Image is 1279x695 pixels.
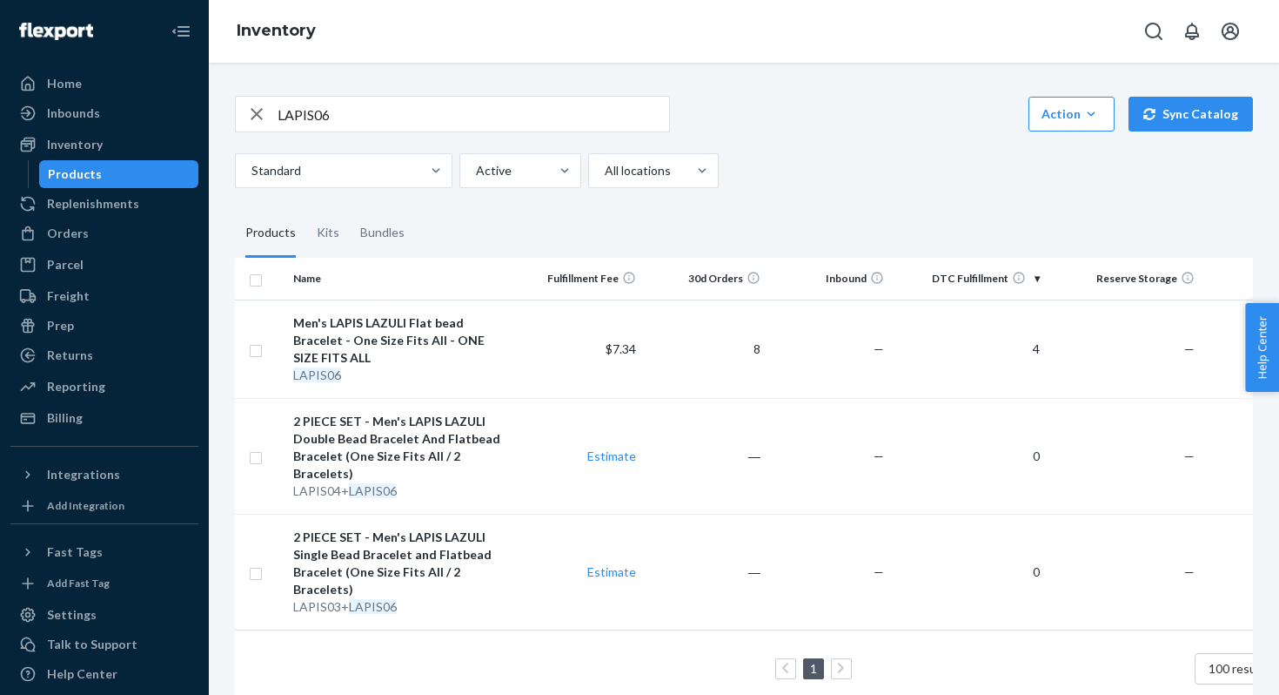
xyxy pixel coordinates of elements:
[587,564,636,579] a: Estimate
[10,373,198,401] a: Reporting
[10,601,198,629] a: Settings
[874,564,884,579] span: —
[10,219,198,247] a: Orders
[293,368,341,382] em: LAPIS06
[10,631,198,658] a: Talk to Support
[286,258,519,300] th: Name
[293,598,512,616] div: LAPIS03+
[10,573,198,594] a: Add Fast Tag
[1047,258,1202,300] th: Reserve Storage
[47,665,117,683] div: Help Center
[1184,449,1195,463] span: —
[245,209,296,258] div: Products
[164,14,198,49] button: Close Navigation
[474,162,476,179] input: Active
[47,409,83,427] div: Billing
[10,341,198,369] a: Returns
[891,514,1046,630] td: 0
[47,256,84,273] div: Parcel
[250,162,251,179] input: Standard
[519,258,644,300] th: Fulfillment Fee
[10,312,198,340] a: Prep
[19,23,93,40] img: Flexport logo
[349,483,397,498] em: LAPIS06
[643,300,767,398] td: 8
[237,21,316,40] a: Inventory
[47,576,110,590] div: Add Fast Tag
[807,661,820,676] a: Page 1 is your current page
[891,398,1046,514] td: 0
[1175,14,1209,49] button: Open notifications
[47,225,89,242] div: Orders
[1128,97,1253,132] button: Sync Catalog
[47,543,103,561] div: Fast Tags
[10,70,198,98] a: Home
[1041,105,1102,123] div: Action
[606,341,636,356] span: $7.34
[10,461,198,489] button: Integrations
[360,209,405,258] div: Bundles
[891,300,1046,398] td: 4
[891,258,1046,300] th: DTC Fulfillment
[10,538,198,566] button: Fast Tags
[47,105,100,122] div: Inbounds
[10,404,198,432] a: Billing
[223,6,330,57] ol: breadcrumbs
[767,258,892,300] th: Inbound
[643,514,767,630] td: ―
[293,482,512,500] div: LAPIS04+
[1184,564,1195,579] span: —
[47,287,90,305] div: Freight
[47,498,124,513] div: Add Integration
[643,258,767,300] th: 30d Orders
[47,317,74,334] div: Prep
[349,599,397,614] em: LAPIS06
[293,413,512,482] div: 2 PIECE SET - Men's LAPIS LAZULI Double Bead Bracelet And Flatbead Bracelet (One Size Fits All / ...
[10,131,198,159] a: Inventory
[874,341,884,356] span: —
[293,314,512,367] div: Men's LAPIS LAZULI Flat bead Bracelet - One Size Fits All - ONE SIZE FITS ALL
[10,496,198,516] a: Add Integration
[603,162,605,179] input: All locations
[39,160,199,188] a: Products
[1213,14,1248,49] button: Open account menu
[47,636,137,653] div: Talk to Support
[47,466,120,483] div: Integrations
[48,165,102,183] div: Products
[47,75,82,92] div: Home
[1184,341,1195,356] span: —
[643,398,767,514] td: ―
[47,606,97,624] div: Settings
[47,347,93,364] div: Returns
[10,282,198,310] a: Freight
[1028,97,1115,132] button: Action
[10,660,198,688] a: Help Center
[278,97,669,132] input: Search inventory by name or sku
[10,251,198,279] a: Parcel
[587,449,636,463] a: Estimate
[10,190,198,218] a: Replenishments
[293,529,512,598] div: 2 PIECE SET - Men's LAPIS LAZULI Single Bead Bracelet and Flatbead Bracelet (One Size Fits All / ...
[10,99,198,127] a: Inbounds
[47,195,139,213] div: Replenishments
[874,449,884,463] span: —
[47,136,103,153] div: Inventory
[1136,14,1171,49] button: Open Search Box
[1245,303,1279,392] button: Help Center
[317,209,339,258] div: Kits
[47,378,105,395] div: Reporting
